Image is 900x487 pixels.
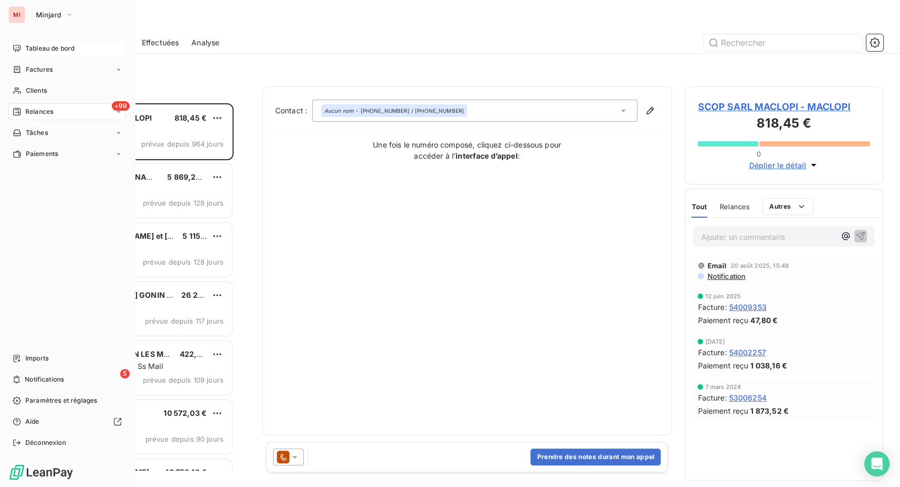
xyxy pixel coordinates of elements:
[705,384,741,390] span: 7 mars 2024
[698,114,870,135] h3: 818,45 €
[324,107,354,114] em: Aucun nom
[143,376,224,384] span: prévue depuis 109 jours
[143,199,224,207] span: prévue depuis 128 jours
[26,128,48,138] span: Tâches
[729,392,766,403] span: 53006254
[750,360,787,371] span: 1 038,16 €
[8,413,126,430] a: Aide
[750,315,778,326] span: 47,80 €
[141,140,224,148] span: prévue depuis 964 jours
[698,315,748,326] span: Paiement reçu
[163,408,207,417] span: 10 572,03 €
[180,349,213,358] span: 422,78 €
[25,375,64,384] span: Notifications
[731,262,789,269] span: 20 août 2025, 15:48
[8,40,126,57] a: Tableau de bord
[25,354,49,363] span: Imports
[143,258,224,266] span: prévue depuis 128 jours
[166,467,207,476] span: 10 759,19 €
[25,417,40,426] span: Aide
[275,105,312,116] label: Contact :
[26,65,53,74] span: Factures
[181,290,227,299] span: 26 255,42 €
[707,261,727,270] span: Email
[175,113,207,122] span: 818,45 €
[8,103,126,120] a: +99Relances
[704,34,862,51] input: Rechercher
[762,198,814,215] button: Autres
[698,405,748,416] span: Paiement reçu
[182,231,220,240] span: 5 115,08 €
[25,438,66,447] span: Déconnexion
[25,396,97,405] span: Paramètres et réglages
[146,435,224,443] span: prévue depuis 90 jours
[51,103,234,470] div: grid
[8,6,25,23] div: MI
[8,350,126,367] a: Imports
[112,101,130,111] span: +99
[750,405,789,416] span: 1 873,52 €
[362,139,573,161] p: Une fois le numéro composé, cliquez ci-dessous pour accéder à l’ :
[25,44,74,53] span: Tableau de bord
[324,107,464,114] div: - [PHONE_NUMBER] / [PHONE_NUMBER]
[705,338,725,345] span: [DATE]
[706,272,746,280] span: Notification
[142,37,179,48] span: Effectuées
[757,150,761,158] span: 0
[698,301,727,313] span: Facture :
[8,392,126,409] a: Paramètres et réglages
[120,369,130,378] span: 5
[746,159,822,171] button: Déplier le détail
[191,37,219,48] span: Analyse
[8,464,74,481] img: Logo LeanPay
[698,100,870,114] span: SCOP SARL MACLOPI - MACLOPI
[530,449,661,465] button: Prendre des notes durant mon appel
[74,290,250,299] span: [PERSON_NAME] GONIN ([GEOGRAPHIC_DATA])
[145,317,224,325] span: prévue depuis 117 jours
[698,347,727,358] span: Facture :
[698,392,727,403] span: Facture :
[167,172,208,181] span: 5 869,20 €
[729,301,766,313] span: 54009353
[864,451,889,476] div: Open Intercom Messenger
[8,124,126,141] a: Tâches
[8,82,126,99] a: Clients
[729,347,766,358] span: 54002257
[698,360,748,371] span: Paiement reçu
[74,231,228,240] span: SAS [PERSON_NAME] et [PERSON_NAME]
[456,151,518,160] strong: interface d’appel
[26,149,58,159] span: Paiements
[36,11,61,19] span: Minjard
[705,293,741,299] span: 12 juin 2025
[691,202,707,211] span: Tout
[8,61,126,78] a: Factures
[26,86,47,95] span: Clients
[25,107,53,116] span: Relances
[749,160,806,171] span: Déplier le détail
[720,202,750,211] span: Relances
[8,145,126,162] a: Paiements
